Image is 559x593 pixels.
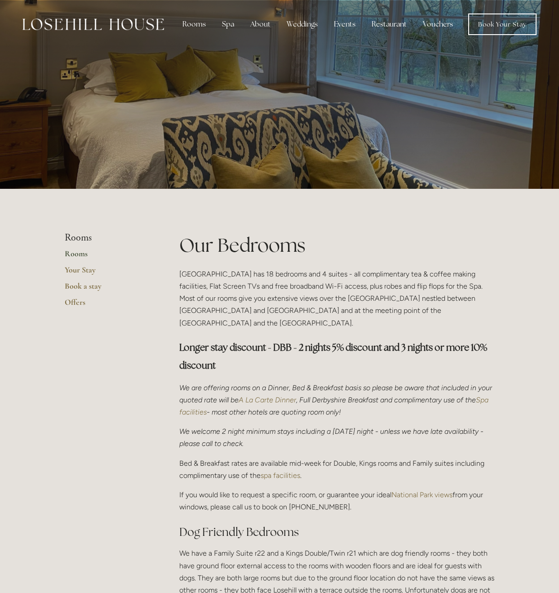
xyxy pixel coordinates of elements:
[179,268,494,329] p: [GEOGRAPHIC_DATA] has 18 bedrooms and 4 suites - all complimentary tea & coffee making facilities...
[468,13,537,35] a: Book Your Stay
[179,457,494,482] p: Bed & Breakfast rates are available mid-week for Double, Kings rooms and Family suites including ...
[179,489,494,513] p: If you would like to request a specific room, or guarantee your ideal from your windows, please c...
[179,524,494,540] h2: Dog Friendly Bedrooms
[239,396,296,404] a: A La Carte Dinner
[364,15,414,33] div: Restaurant
[65,297,151,313] a: Offers
[207,408,341,416] em: - most other hotels are quoting room only!
[22,18,164,30] img: Losehill House
[391,490,453,499] a: National Park views
[243,15,278,33] div: About
[327,15,363,33] div: Events
[215,15,241,33] div: Spa
[261,471,300,480] a: spa facilities
[65,265,151,281] a: Your Stay
[179,427,485,448] em: We welcome 2 night minimum stays including a [DATE] night - unless we have late availability - pl...
[179,383,494,404] em: We are offering rooms on a Dinner, Bed & Breakfast basis so please be aware that included in your...
[179,232,494,259] h1: Our Bedrooms
[65,249,151,265] a: Rooms
[179,341,489,371] strong: Longer stay discount - DBB - 2 nights 5% discount and 3 nights or more 10% discount
[416,15,460,33] a: Vouchers
[279,15,325,33] div: Weddings
[296,396,476,404] em: , Full Derbyshire Breakfast and complimentary use of the
[175,15,213,33] div: Rooms
[65,232,151,244] li: Rooms
[65,281,151,297] a: Book a stay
